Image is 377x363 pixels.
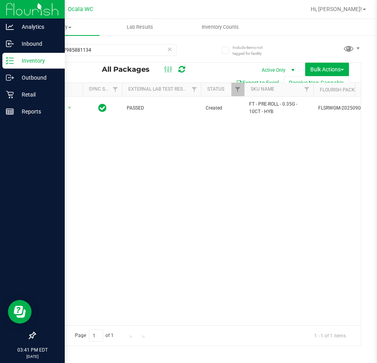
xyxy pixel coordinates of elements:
p: 03:41 PM EDT [4,346,61,354]
p: Inbound [14,39,61,48]
p: Inventory [14,56,61,65]
span: select [65,102,75,114]
a: Lab Results [99,19,180,35]
span: All Packages [102,65,158,74]
inline-svg: Retail [6,91,14,99]
p: [DATE] [4,354,61,359]
inline-svg: Inbound [6,40,14,48]
a: SKU Name [251,86,274,92]
span: Page of 1 [68,329,120,342]
a: Flourish Package ID [320,87,369,93]
a: Inventory Counts [180,19,261,35]
inline-svg: Reports [6,108,14,115]
p: Analytics [14,22,61,32]
span: FT - PRE-ROLL - 0.35G - 10CT - HYB [249,101,309,115]
p: Outbound [14,73,61,82]
span: Lab Results [116,24,164,31]
span: Ocala WC [68,6,93,13]
span: Bulk Actions [310,66,344,73]
a: Filter [231,83,244,96]
span: 1 - 1 of 1 items [308,329,352,341]
inline-svg: Outbound [6,74,14,82]
button: Receive Non-Cannabis [284,76,349,89]
span: Inventory Counts [191,24,249,31]
inline-svg: Analytics [6,23,14,31]
p: Retail [14,90,61,99]
button: Bulk Actions [305,63,349,76]
input: Search Package ID, Item Name, SKU, Lot or Part Number... [35,44,176,56]
a: Filter [188,83,201,96]
a: Filter [300,83,313,96]
button: Export to Excel [231,76,284,89]
p: Reports [14,107,61,116]
span: In Sync [98,102,107,114]
span: Clear [167,44,173,54]
a: Filter [109,83,122,96]
a: Sync Status [89,86,119,92]
span: Hi, [PERSON_NAME]! [311,6,362,12]
span: Created [206,104,240,112]
a: External Lab Test Result [128,86,190,92]
iframe: Resource center [8,300,32,324]
span: PASSED [127,104,196,112]
a: Status [207,86,224,92]
span: Include items not tagged for facility [233,45,272,56]
input: 1 [89,329,103,342]
inline-svg: Inventory [6,57,14,65]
